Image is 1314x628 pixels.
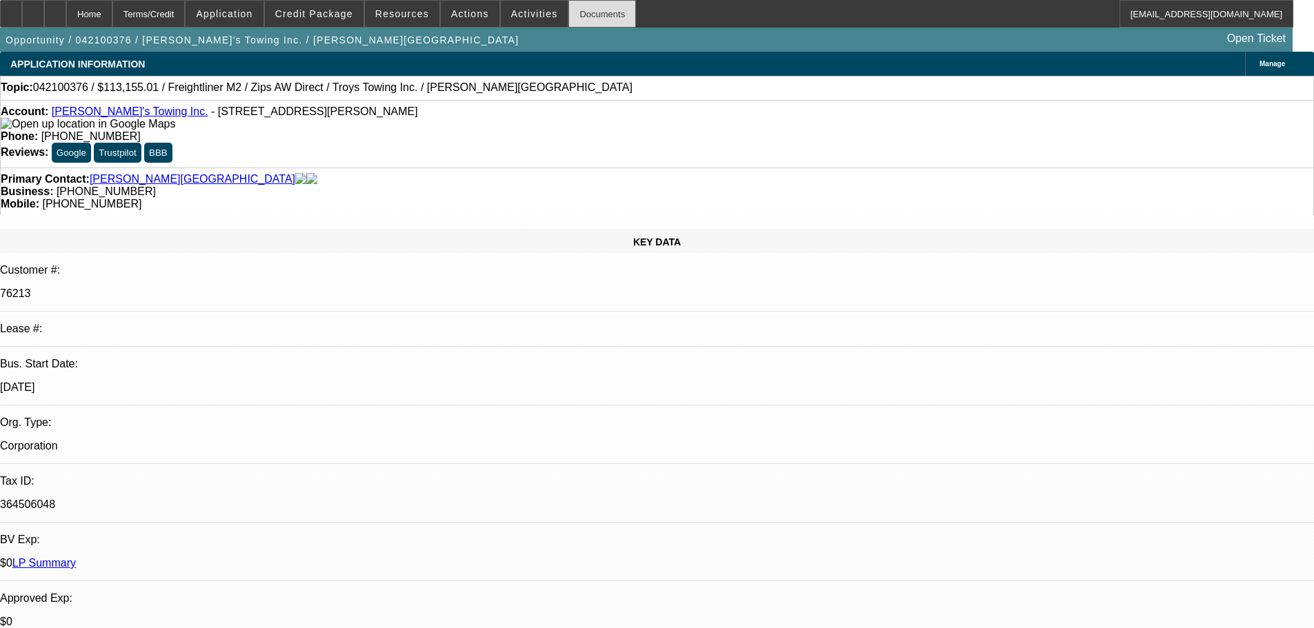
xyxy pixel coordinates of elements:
[633,236,681,247] span: KEY DATA
[1222,27,1291,50] a: Open Ticket
[42,198,141,210] span: [PHONE_NUMBER]
[186,1,263,27] button: Application
[306,173,317,185] img: linkedin-icon.png
[365,1,439,27] button: Resources
[441,1,499,27] button: Actions
[1,105,48,117] strong: Account:
[90,173,295,185] a: [PERSON_NAME][GEOGRAPHIC_DATA]
[94,143,141,163] button: Trustpilot
[451,8,489,19] span: Actions
[6,34,519,45] span: Opportunity / 042100376 / [PERSON_NAME]'s Towing Inc. / [PERSON_NAME][GEOGRAPHIC_DATA]
[295,173,306,185] img: facebook-icon.png
[375,8,429,19] span: Resources
[265,1,364,27] button: Credit Package
[511,8,558,19] span: Activities
[1,118,175,130] img: Open up location in Google Maps
[1,81,33,94] strong: Topic:
[10,59,145,70] span: APPLICATION INFORMATION
[12,557,76,569] a: LP Summary
[41,130,141,142] span: [PHONE_NUMBER]
[1,198,39,210] strong: Mobile:
[33,81,633,94] span: 042100376 / $113,155.01 / Freightliner M2 / Zips AW Direct / Troys Towing Inc. / [PERSON_NAME][GE...
[52,143,91,163] button: Google
[52,105,208,117] a: [PERSON_NAME]'s Towing Inc.
[1260,60,1285,68] span: Manage
[1,185,53,197] strong: Business:
[211,105,418,117] span: - [STREET_ADDRESS][PERSON_NAME]
[501,1,568,27] button: Activities
[196,8,252,19] span: Application
[1,118,175,130] a: View Google Maps
[1,130,38,142] strong: Phone:
[144,143,172,163] button: BBB
[1,173,90,185] strong: Primary Contact:
[1,146,48,158] strong: Reviews:
[57,185,156,197] span: [PHONE_NUMBER]
[275,8,353,19] span: Credit Package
